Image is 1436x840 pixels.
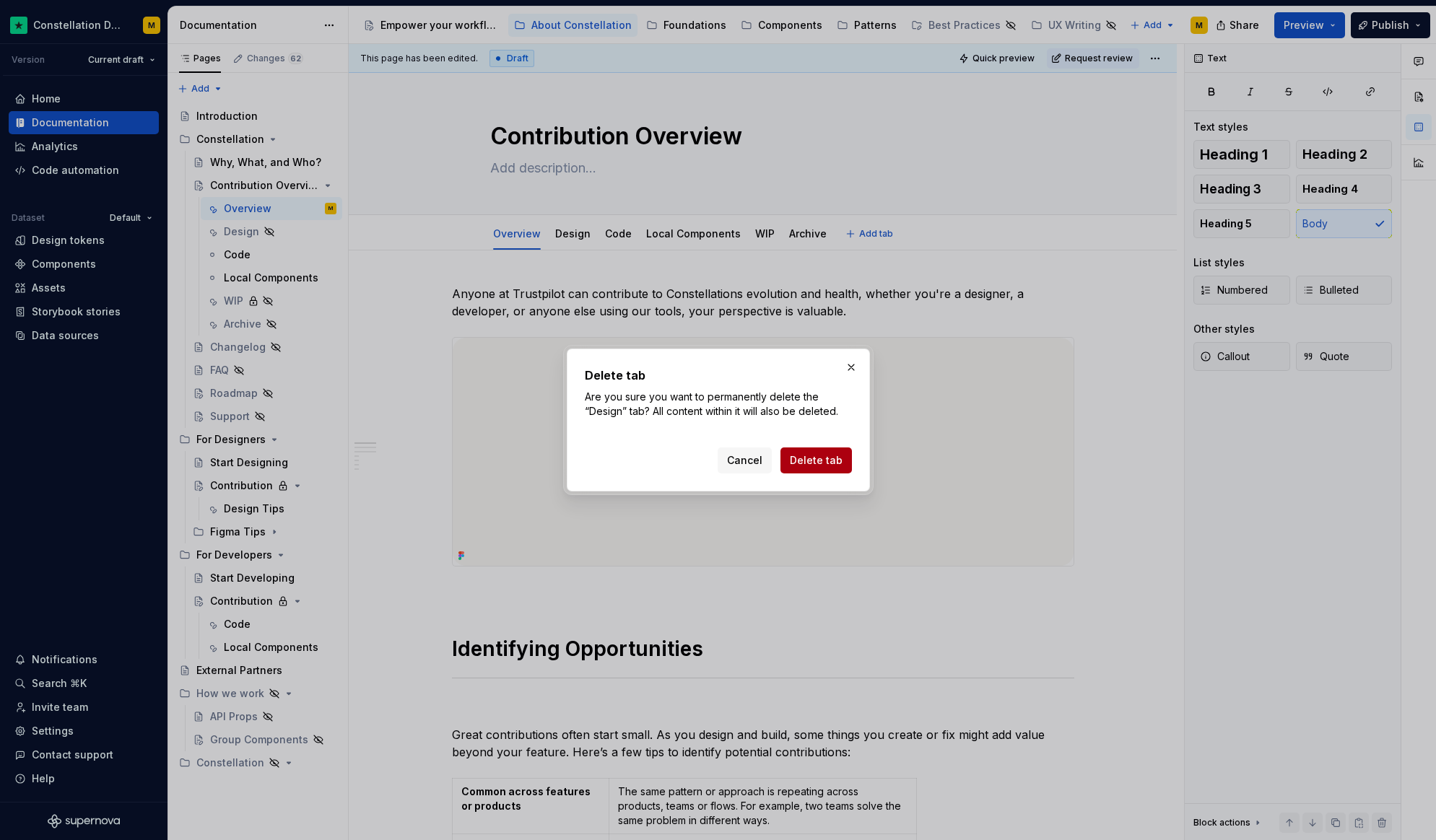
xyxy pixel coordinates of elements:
button: Cancel [718,447,772,473]
span: Cancel [727,453,762,468]
button: Delete tab [780,447,852,473]
p: Are you sure you want to permanently delete the “Design” tab? All content within it will also be ... [585,390,852,419]
span: Delete tab [790,453,843,468]
h2: Delete tab [585,367,852,384]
